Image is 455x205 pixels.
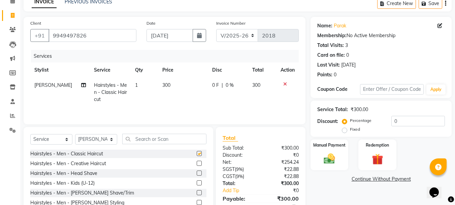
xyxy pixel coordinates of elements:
[30,29,49,42] button: +91
[317,52,345,59] div: Card on file:
[218,145,261,152] div: Sub Total:
[360,84,424,95] input: Enter Offer / Coupon Code
[261,159,304,166] div: ₹254.24
[268,187,304,194] div: ₹0
[317,32,347,39] div: Membership:
[222,82,223,89] span: |
[218,166,261,173] div: ( )
[261,166,304,173] div: ₹22.88
[30,20,41,26] label: Client
[135,82,138,88] span: 1
[30,160,106,167] div: Hairstyles - Men - Creative Haircut
[218,187,268,194] a: Add Tip
[317,22,332,29] div: Name:
[313,142,346,148] label: Manual Payment
[158,62,208,78] th: Price
[351,106,368,113] div: ₹300.00
[261,180,304,187] div: ₹300.00
[48,29,136,42] input: Search by Name/Mobile/Email/Code
[346,52,349,59] div: 0
[162,82,170,88] span: 300
[34,82,72,88] span: [PERSON_NAME]
[212,82,219,89] span: 0 F
[261,152,304,159] div: ₹0
[317,61,340,69] div: Last Visit:
[317,106,348,113] div: Service Total:
[31,50,304,62] div: Services
[30,180,95,187] div: Hairstyles - Men - Kids (U-12)
[216,20,246,26] label: Invoice Number
[368,152,387,166] img: _gift.svg
[248,62,277,78] th: Total
[208,62,248,78] th: Disc
[317,71,332,78] div: Points:
[236,174,243,179] span: 9%
[223,173,235,179] span: CGST
[261,145,304,152] div: ₹300.00
[223,134,238,142] span: Total
[261,173,304,180] div: ₹22.88
[350,118,371,124] label: Percentage
[147,20,156,26] label: Date
[334,22,346,29] a: Parak
[317,86,360,93] div: Coupon Code
[226,82,234,89] span: 0 %
[345,42,348,49] div: 3
[218,173,261,180] div: ( )
[426,84,446,95] button: Apply
[90,62,131,78] th: Service
[94,82,127,102] span: Hairstyles - Men - Classic Haircut
[341,61,356,69] div: [DATE]
[236,166,242,172] span: 9%
[277,62,299,78] th: Action
[320,152,338,165] img: _cash.svg
[312,176,450,183] a: Continue Without Payment
[218,152,261,159] div: Discount:
[334,71,336,78] div: 0
[30,62,90,78] th: Stylist
[30,150,103,157] div: Hairstyles - Men - Classic Haircut
[261,195,304,203] div: ₹300.00
[317,42,344,49] div: Total Visits:
[317,32,445,39] div: No Active Membership
[317,118,338,125] div: Discount:
[30,170,97,177] div: Hairstyles - Men - Head Shave
[131,62,158,78] th: Qty
[30,189,134,197] div: Hairstyles - Men - [PERSON_NAME] Shave/Trim
[218,159,261,166] div: Net:
[350,126,360,132] label: Fixed
[122,134,206,144] input: Search or Scan
[223,166,235,172] span: SGST
[218,195,261,203] div: Payable:
[252,82,260,88] span: 300
[218,180,261,187] div: Total:
[427,178,448,198] iframe: chat widget
[366,142,389,148] label: Redemption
